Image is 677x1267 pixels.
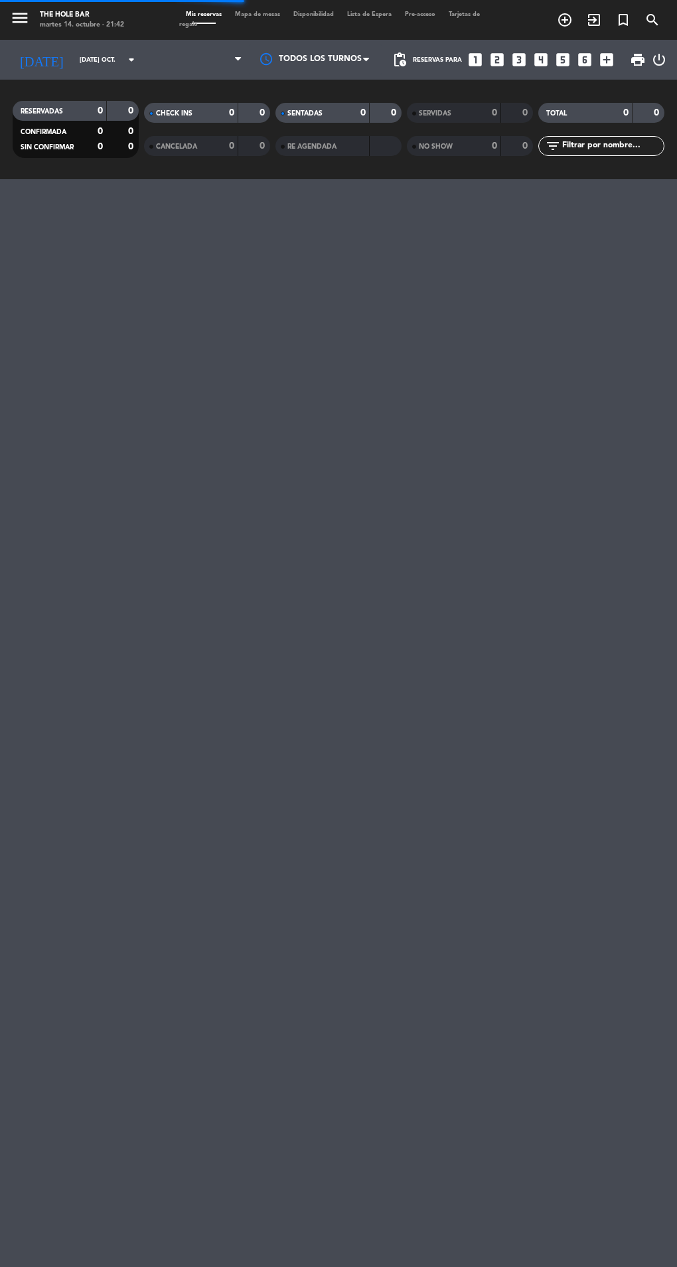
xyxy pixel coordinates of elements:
span: CHECK INS [156,110,192,117]
span: NO SHOW [419,143,453,150]
span: TOTAL [546,110,567,117]
strong: 0 [128,106,136,115]
div: martes 14. octubre - 21:42 [40,20,124,30]
span: SIN CONFIRMAR [21,144,74,151]
span: print [630,52,646,68]
strong: 0 [98,106,103,115]
strong: 0 [492,141,497,151]
i: looks_two [489,51,506,68]
span: Mis reservas [179,11,228,17]
span: Disponibilidad [287,11,340,17]
strong: 0 [260,108,267,117]
strong: 0 [229,141,234,151]
div: LOG OUT [651,40,667,80]
i: add_box [598,51,615,68]
strong: 0 [623,108,629,117]
i: [DATE] [10,46,73,73]
div: The Hole Bar [40,10,124,20]
strong: 0 [492,108,497,117]
span: SENTADAS [287,110,323,117]
i: looks_3 [510,51,528,68]
span: SERVIDAS [419,110,451,117]
strong: 0 [98,142,103,151]
i: power_settings_new [651,52,667,68]
span: RE AGENDADA [287,143,337,150]
i: filter_list [545,138,561,154]
strong: 0 [128,127,136,136]
strong: 0 [654,108,662,117]
span: CONFIRMADA [21,129,66,135]
strong: 0 [260,141,267,151]
span: pending_actions [392,52,408,68]
i: add_circle_outline [557,12,573,28]
strong: 0 [229,108,234,117]
span: Pre-acceso [398,11,442,17]
strong: 0 [522,141,530,151]
i: looks_6 [576,51,593,68]
i: turned_in_not [615,12,631,28]
span: CANCELADA [156,143,197,150]
i: looks_one [467,51,484,68]
strong: 0 [128,142,136,151]
strong: 0 [391,108,399,117]
span: Lista de Espera [340,11,398,17]
i: arrow_drop_down [123,52,139,68]
input: Filtrar por nombre... [561,139,664,153]
span: Reservas para [413,56,462,64]
i: menu [10,8,30,28]
button: menu [10,8,30,32]
i: looks_5 [554,51,571,68]
i: looks_4 [532,51,550,68]
i: search [644,12,660,28]
strong: 0 [360,108,366,117]
strong: 0 [522,108,530,117]
i: exit_to_app [586,12,602,28]
span: RESERVADAS [21,108,63,115]
span: Mapa de mesas [228,11,287,17]
strong: 0 [98,127,103,136]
